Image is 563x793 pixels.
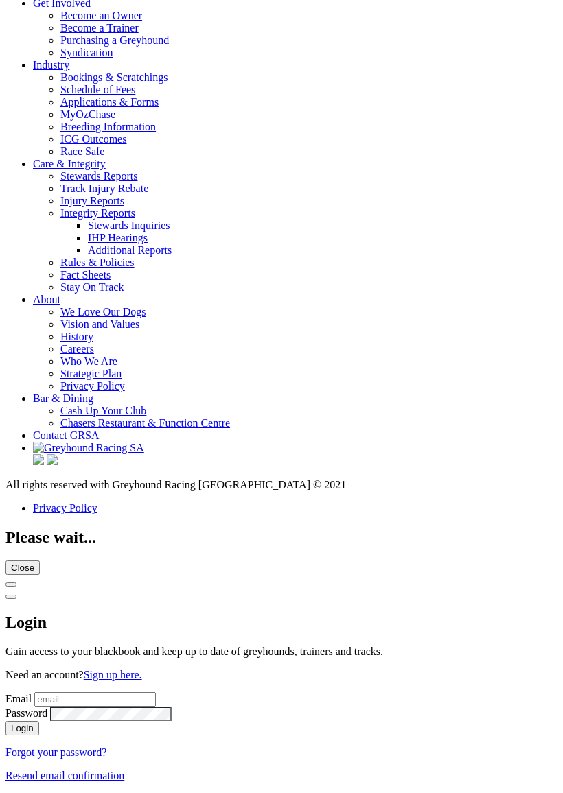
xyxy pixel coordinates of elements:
[60,170,137,182] a: Stewards Reports
[60,145,104,157] a: Race Safe
[60,10,142,21] a: Become an Owner
[84,669,142,680] a: Sign up here.
[33,392,93,404] a: Bar & Dining
[60,331,93,342] a: History
[60,71,168,83] a: Bookings & Scratchings
[33,502,97,514] a: Privacy Policy
[60,269,111,281] a: Fact Sheets
[5,595,16,599] button: Close
[34,692,156,707] input: email
[60,355,117,367] a: Who We Are
[60,207,135,219] a: Integrity Reports
[88,244,172,256] a: Additional Reports
[33,429,99,441] a: Contact GRSA
[60,108,115,120] a: MyOzChase
[33,158,106,169] a: Care & Integrity
[60,96,159,108] a: Applications & Forms
[60,380,125,392] a: Privacy Policy
[5,479,558,491] div: All rights reserved with Greyhound Racing [GEOGRAPHIC_DATA] © 2021
[60,22,139,34] a: Become a Trainer
[5,528,558,547] h2: Please wait...
[60,417,230,429] a: Chasers Restaurant & Function Centre
[60,121,156,132] a: Breeding Information
[47,454,58,465] img: twitter.svg
[33,454,44,465] img: facebook.svg
[60,182,148,194] a: Track Injury Rebate
[60,84,135,95] a: Schedule of Fees
[5,693,32,705] label: Email
[5,560,40,575] button: Close
[5,646,558,658] p: Gain access to your blackbook and keep up to date of greyhounds, trainers and tracks.
[60,133,126,145] a: ICG Outcomes
[60,195,124,206] a: Injury Reports
[33,294,60,305] a: About
[5,707,47,719] label: Password
[60,318,139,330] a: Vision and Values
[60,368,122,379] a: Strategic Plan
[60,405,146,416] a: Cash Up Your Club
[60,343,94,355] a: Careers
[60,281,124,293] a: Stay On Track
[5,721,39,735] button: Login
[60,34,169,46] a: Purchasing a Greyhound
[60,306,146,318] a: We Love Our Dogs
[5,746,106,758] a: Forgot your password?
[33,59,69,71] a: Industry
[5,582,16,587] button: Close
[33,442,144,454] img: Greyhound Racing SA
[88,232,148,244] a: IHP Hearings
[60,257,135,268] a: Rules & Policies
[60,47,113,58] a: Syndication
[5,613,558,632] h2: Login
[5,770,124,781] a: Resend email confirmation
[88,220,170,231] a: Stewards Inquiries
[5,669,558,681] p: Need an account?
